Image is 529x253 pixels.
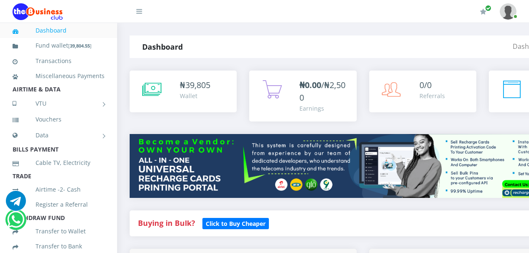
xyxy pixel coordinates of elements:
[299,79,321,91] b: ₦0.00
[202,218,269,228] a: Click to Buy Cheaper
[419,91,445,100] div: Referrals
[13,222,105,241] a: Transfer to Wallet
[13,110,105,129] a: Vouchers
[180,79,210,91] div: ₦
[130,71,237,112] a: ₦39,805 Wallet
[480,8,486,15] i: Renew/Upgrade Subscription
[142,42,183,52] strong: Dashboard
[185,79,210,91] span: 39,805
[138,218,195,228] strong: Buying in Bulk?
[68,43,92,49] small: [ ]
[13,125,105,146] a: Data
[299,104,348,113] div: Earnings
[13,180,105,199] a: Airtime -2- Cash
[249,71,356,121] a: ₦0.00/₦2,500 Earnings
[419,79,432,91] span: 0/0
[70,43,90,49] b: 39,804.55
[13,51,105,71] a: Transactions
[369,71,476,112] a: 0/0 Referrals
[180,91,210,100] div: Wallet
[7,216,24,230] a: Chat for support
[13,153,105,172] a: Cable TV, Electricity
[299,79,345,103] span: /₦2,500
[13,66,105,86] a: Miscellaneous Payments
[13,36,105,56] a: Fund wallet[39,804.55]
[6,197,26,211] a: Chat for support
[13,93,105,114] a: VTU
[13,195,105,214] a: Register a Referral
[13,21,105,40] a: Dashboard
[206,220,266,228] b: Click to Buy Cheaper
[500,3,516,20] img: User
[13,3,63,20] img: Logo
[485,5,491,11] span: Renew/Upgrade Subscription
